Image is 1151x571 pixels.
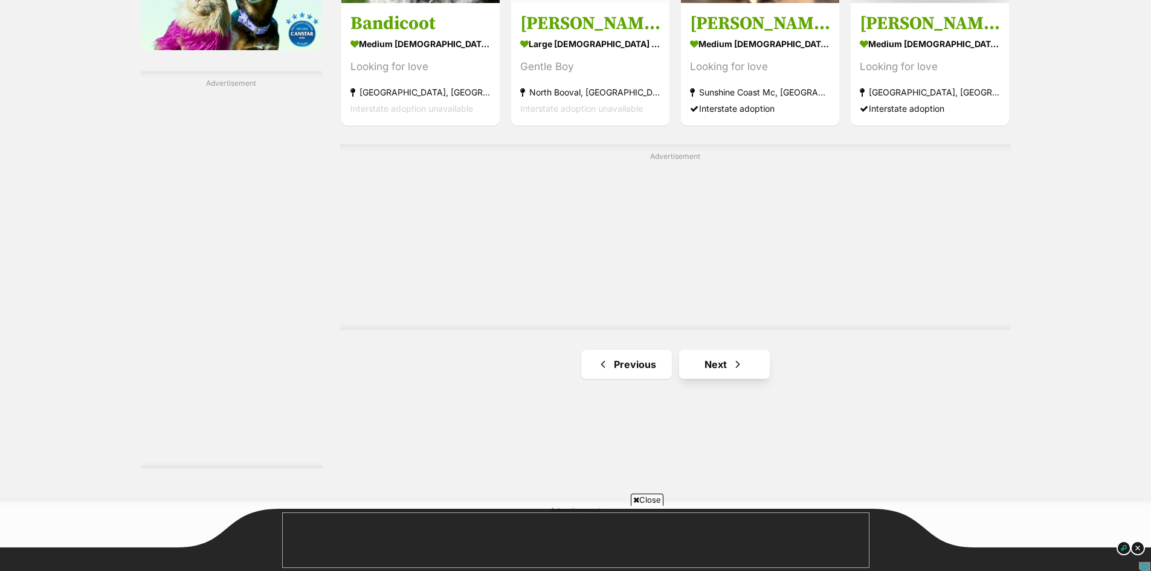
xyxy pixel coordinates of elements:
strong: Sunshine Coast Mc, [GEOGRAPHIC_DATA] [690,83,830,100]
a: [PERSON_NAME] large [DEMOGRAPHIC_DATA] Dog Gentle Boy North Booval, [GEOGRAPHIC_DATA] Interstate ... [511,2,669,125]
strong: [GEOGRAPHIC_DATA], [GEOGRAPHIC_DATA] [350,83,491,100]
a: [PERSON_NAME] medium [DEMOGRAPHIC_DATA] Dog Looking for love [GEOGRAPHIC_DATA], [GEOGRAPHIC_DATA]... [851,2,1009,125]
h3: [PERSON_NAME] [520,11,660,34]
div: Interstate adoption [860,100,1000,116]
img: close_dark.svg [1130,541,1145,555]
img: info_dark.svg [1117,541,1131,555]
img: win-notify [869,4,869,5]
div: Looking for love [690,58,830,74]
nav: Pagination [340,350,1011,379]
a: [PERSON_NAME] medium [DEMOGRAPHIC_DATA] Dog Looking for love Sunshine Coast Mc, [GEOGRAPHIC_DATA]... [681,2,839,125]
a: Previous page [581,350,672,379]
div: Advertisement [340,144,1011,330]
div: Advertisement [141,71,322,468]
strong: North Booval, [GEOGRAPHIC_DATA] [520,83,660,100]
a: Next page [679,350,770,379]
span: Close [631,494,663,506]
strong: medium [DEMOGRAPHIC_DATA] Dog [860,34,1000,52]
strong: [GEOGRAPHIC_DATA], [GEOGRAPHIC_DATA] [860,83,1000,100]
span: Interstate adoption unavailable [520,103,643,113]
div: Interstate adoption [690,100,830,116]
h3: [PERSON_NAME] [860,11,1000,34]
a: Bandicoot medium [DEMOGRAPHIC_DATA] Dog Looking for love [GEOGRAPHIC_DATA], [GEOGRAPHIC_DATA] Int... [341,2,500,125]
strong: medium [DEMOGRAPHIC_DATA] Dog [350,34,491,52]
strong: medium [DEMOGRAPHIC_DATA] Dog [690,34,830,52]
h3: [PERSON_NAME] [690,11,830,34]
div: Looking for love [860,58,1000,74]
span: Interstate adoption unavailable [350,103,473,113]
div: Gentle Boy [520,58,660,74]
iframe: Advertisement [382,167,969,318]
h3: Bandicoot [350,11,491,34]
iframe: Advertisement [141,94,322,456]
strong: large [DEMOGRAPHIC_DATA] Dog [520,34,660,52]
div: Looking for love [350,58,491,74]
